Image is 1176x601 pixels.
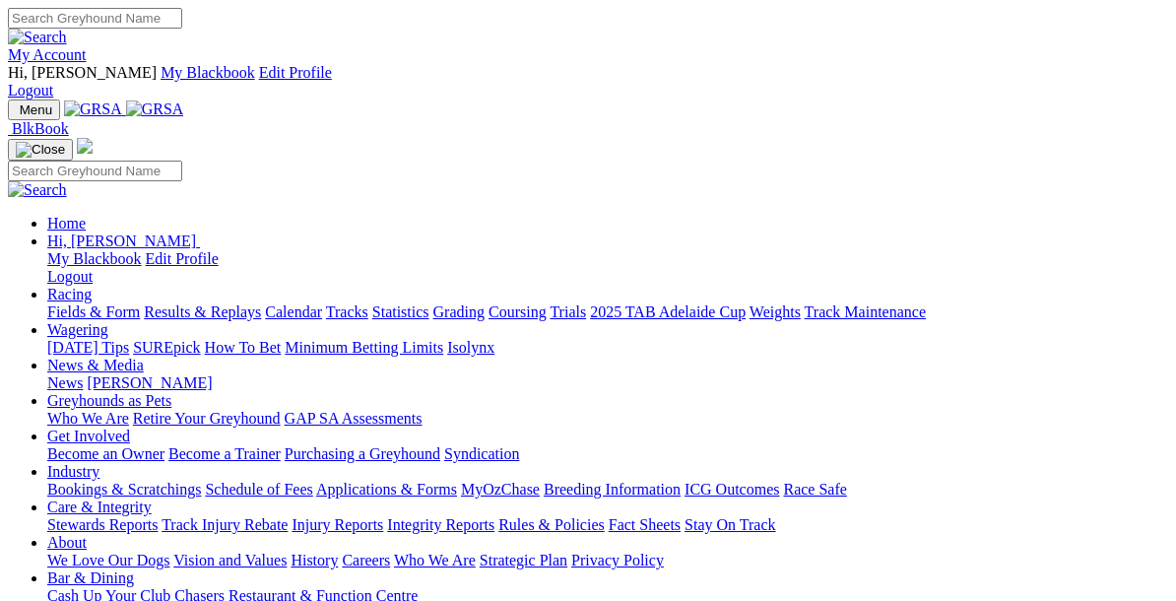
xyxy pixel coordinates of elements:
a: Edit Profile [259,64,332,81]
a: Grading [433,303,485,320]
div: Hi, [PERSON_NAME] [47,250,1168,286]
a: Home [47,215,86,232]
div: Greyhounds as Pets [47,410,1168,428]
span: BlkBook [12,120,69,137]
a: Logout [47,268,93,285]
img: GRSA [64,100,122,118]
a: SUREpick [133,339,200,356]
a: Isolynx [447,339,494,356]
div: About [47,552,1168,569]
a: Greyhounds as Pets [47,392,171,409]
a: Fields & Form [47,303,140,320]
a: Industry [47,463,99,480]
a: Coursing [489,303,547,320]
a: History [291,552,338,568]
a: BlkBook [8,120,69,137]
a: Hi, [PERSON_NAME] [47,233,200,249]
button: Toggle navigation [8,139,73,161]
a: Racing [47,286,92,302]
a: Bar & Dining [47,569,134,586]
a: My Blackbook [47,250,142,267]
a: Care & Integrity [47,499,152,515]
a: Strategic Plan [480,552,567,568]
a: Race Safe [783,481,846,498]
a: Tracks [326,303,368,320]
img: GRSA [126,100,184,118]
a: Trials [550,303,586,320]
a: Weights [750,303,801,320]
div: Industry [47,481,1168,499]
div: Care & Integrity [47,516,1168,534]
a: Logout [8,82,53,99]
a: Who We Are [47,410,129,427]
span: Hi, [PERSON_NAME] [8,64,157,81]
a: 2025 TAB Adelaide Cup [590,303,746,320]
a: Become an Owner [47,445,164,462]
a: How To Bet [205,339,282,356]
span: Hi, [PERSON_NAME] [47,233,196,249]
a: My Blackbook [161,64,255,81]
a: Who We Are [394,552,476,568]
a: Breeding Information [544,481,681,498]
div: News & Media [47,374,1168,392]
a: Purchasing a Greyhound [285,445,440,462]
a: Results & Replays [144,303,261,320]
a: Privacy Policy [571,552,664,568]
a: Rules & Policies [498,516,605,533]
a: Minimum Betting Limits [285,339,443,356]
div: Get Involved [47,445,1168,463]
img: Search [8,181,67,199]
img: logo-grsa-white.png [77,138,93,154]
a: Fact Sheets [609,516,681,533]
a: We Love Our Dogs [47,552,169,568]
a: Get Involved [47,428,130,444]
a: Wagering [47,321,108,338]
a: Bookings & Scratchings [47,481,201,498]
a: Integrity Reports [387,516,494,533]
a: ICG Outcomes [685,481,779,498]
a: News [47,374,83,391]
div: Wagering [47,339,1168,357]
a: MyOzChase [461,481,540,498]
a: Vision and Values [173,552,287,568]
div: Racing [47,303,1168,321]
a: About [47,534,87,551]
img: Close [16,142,65,158]
a: Injury Reports [292,516,383,533]
input: Search [8,161,182,181]
img: Search [8,29,67,46]
a: Statistics [372,303,429,320]
span: Menu [20,102,52,117]
a: News & Media [47,357,144,373]
a: Careers [342,552,390,568]
a: Syndication [444,445,519,462]
a: [DATE] Tips [47,339,129,356]
a: GAP SA Assessments [285,410,423,427]
a: Retire Your Greyhound [133,410,281,427]
a: Calendar [265,303,322,320]
a: My Account [8,46,87,63]
a: Track Injury Rebate [162,516,288,533]
a: Stewards Reports [47,516,158,533]
a: Become a Trainer [168,445,281,462]
input: Search [8,8,182,29]
a: Schedule of Fees [205,481,312,498]
a: [PERSON_NAME] [87,374,212,391]
a: Stay On Track [685,516,775,533]
div: My Account [8,64,1168,100]
button: Toggle navigation [8,100,60,120]
a: Edit Profile [146,250,219,267]
a: Track Maintenance [805,303,926,320]
a: Applications & Forms [316,481,457,498]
